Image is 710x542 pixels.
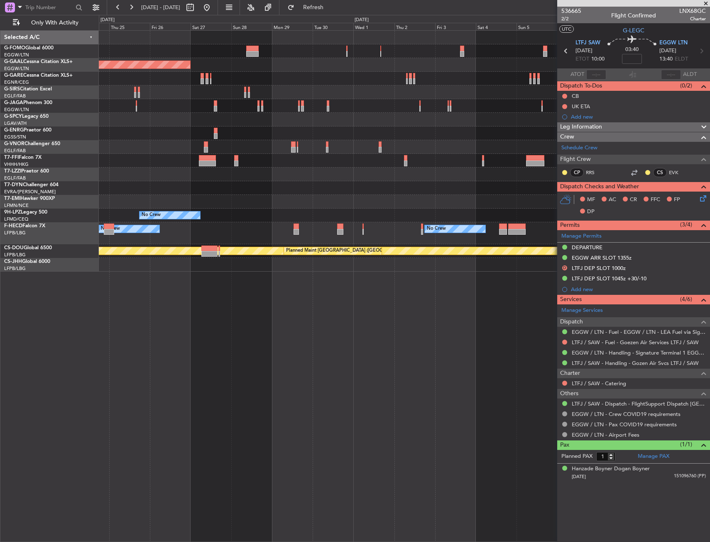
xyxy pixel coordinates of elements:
div: Sat 4 [476,23,517,30]
a: EGGW / LTN - Pax COVID19 requirements [572,421,677,428]
a: EGGW / LTN - Crew COVID19 requirements [572,411,681,418]
span: G-GARE [4,73,23,78]
div: Wed 1 [353,23,394,30]
span: (0/2) [680,81,692,90]
a: EVK [669,169,688,176]
div: Sun 5 [517,23,557,30]
div: Thu 25 [109,23,150,30]
span: Refresh [296,5,331,10]
span: T7-EMI [4,196,20,201]
a: LFPB/LBG [4,230,26,236]
button: UTC [559,25,574,33]
a: CS-JHHGlobal 6000 [4,259,50,264]
div: Mon 29 [272,23,313,30]
span: Services [560,295,582,304]
a: T7-LZZIPraetor 600 [4,169,49,174]
span: EGGW LTN [659,39,688,47]
div: No Crew [101,223,120,235]
a: EGSS/STN [4,134,26,140]
div: [DATE] [100,17,115,24]
div: Sat 27 [191,23,231,30]
a: EVRA/[PERSON_NAME] [4,189,56,195]
span: 536665 [561,7,581,15]
span: Dispatch [560,317,583,327]
div: Planned Maint [GEOGRAPHIC_DATA] ([GEOGRAPHIC_DATA]) [286,245,417,257]
span: G-LEGC [623,26,644,35]
span: AC [609,196,616,204]
a: G-VNORChallenger 650 [4,141,60,146]
div: CP [570,168,584,177]
span: G-SPCY [4,114,22,119]
a: T7-EMIHawker 900XP [4,196,55,201]
input: Trip Number [25,1,73,14]
div: Fri 3 [435,23,476,30]
span: F-HECD [4,224,22,228]
span: FFC [651,196,660,204]
span: Flight Crew [560,155,591,164]
div: LTFJ DEP SLOT 1045z +30/-10 [572,275,646,282]
span: T7-FFI [4,155,19,160]
button: Refresh [284,1,333,14]
span: Charter [679,15,706,22]
span: 03:40 [625,46,639,54]
div: Hanzade Boyner Dogan Boyner [572,465,650,473]
div: Add new [571,286,706,293]
a: LTFJ / SAW - Fuel - Goezen Air Services LTFJ / SAW [572,339,699,346]
a: T7-DYNChallenger 604 [4,182,59,187]
span: (1/1) [680,440,692,449]
div: LTFJ DEP SLOT 1000z [572,265,626,272]
a: EGLF/FAB [4,93,26,99]
a: Manage Permits [561,232,602,241]
a: G-JAGAPhenom 300 [4,100,52,105]
a: EGGW / LTN - Fuel - EGGW / LTN - LEA Fuel via Signature in EGGW [572,328,706,335]
span: [DATE] [572,474,586,480]
a: 9H-LPZLegacy 500 [4,210,47,215]
div: Tue 30 [313,23,353,30]
div: DEPARTURE [572,244,602,251]
span: 9H-LPZ [4,210,21,215]
a: Manage PAX [638,452,669,461]
span: Crew [560,132,574,142]
span: LTFJ SAW [575,39,600,47]
span: [DATE] [575,47,592,55]
a: EGLF/FAB [4,175,26,181]
span: CS-JHH [4,259,22,264]
div: CS [653,168,667,177]
a: EGNR/CEG [4,79,29,85]
span: ETOT [575,55,589,63]
span: Charter [560,369,580,378]
div: Thu 2 [394,23,435,30]
a: EGGW / LTN - Handling - Signature Terminal 1 EGGW / LTN [572,349,706,356]
div: Fri 26 [150,23,191,30]
a: LTFJ / SAW - Handling - Gozen Air Svcs LTFJ / SAW [572,360,699,367]
span: Dispatch Checks and Weather [560,182,639,192]
div: UK ETA [572,103,590,110]
span: MF [587,196,595,204]
span: ATOT [570,70,584,79]
a: G-FOMOGlobal 6000 [4,46,54,51]
a: EGGW / LTN - Airport Fees [572,431,639,438]
div: CB [572,92,579,100]
a: RRS [586,169,605,176]
span: (3/4) [680,220,692,229]
span: (4/6) [680,295,692,304]
a: LTFJ / SAW - Catering [572,380,626,387]
a: T7-FFIFalcon 7X [4,155,42,160]
div: No Crew [142,209,161,221]
a: F-HECDFalcon 7X [4,224,45,228]
span: CS-DOU [4,245,24,250]
a: G-SIRSCitation Excel [4,87,52,92]
a: LTFJ / SAW - Dispatch - FlightSupport Dispatch [GEOGRAPHIC_DATA] [572,400,706,407]
span: G-FOMO [4,46,25,51]
div: No Crew [427,223,446,235]
span: Leg Information [560,122,602,132]
a: EGGW/LTN [4,107,29,113]
span: CR [630,196,637,204]
a: Schedule Crew [561,144,597,152]
a: EGGW/LTN [4,66,29,72]
span: T7-LZZI [4,169,21,174]
a: G-GARECessna Citation XLS+ [4,73,73,78]
button: Only With Activity [9,16,90,29]
div: Sun 28 [231,23,272,30]
span: 13:40 [659,55,673,63]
